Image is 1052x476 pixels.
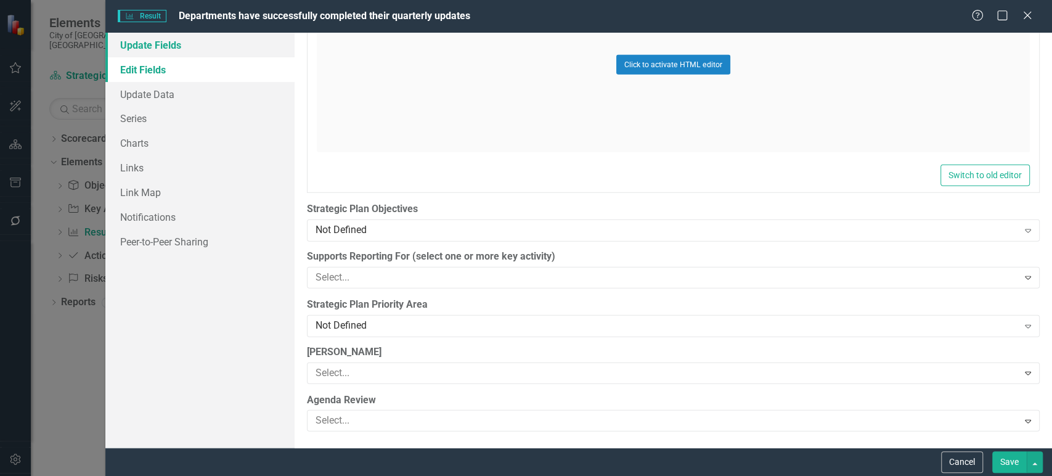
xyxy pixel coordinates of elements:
button: Switch to old editor [940,165,1030,186]
span: Departments have successfully completed their quarterly updates [179,10,470,22]
a: Series [105,106,295,131]
a: Notifications [105,205,295,229]
a: Charts [105,131,295,155]
div: Not Defined [316,224,1018,238]
a: Update Fields [105,33,295,57]
a: Edit Fields [105,57,295,82]
a: Link Map [105,180,295,205]
label: Supports Reporting For (select one or more key activity) [307,250,1040,264]
button: Cancel [941,451,983,473]
label: Strategic Plan Objectives [307,202,1040,216]
label: Agenda Review [307,393,1040,408]
div: Not Defined [316,319,1018,333]
label: [PERSON_NAME] [307,345,1040,359]
a: Links [105,155,295,180]
a: Peer-to-Peer Sharing [105,229,295,254]
button: Save [992,451,1027,473]
button: Click to activate HTML editor [616,55,730,75]
span: Result [118,10,166,22]
label: Strategic Plan Priority Area [307,298,1040,312]
a: Update Data [105,82,295,107]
